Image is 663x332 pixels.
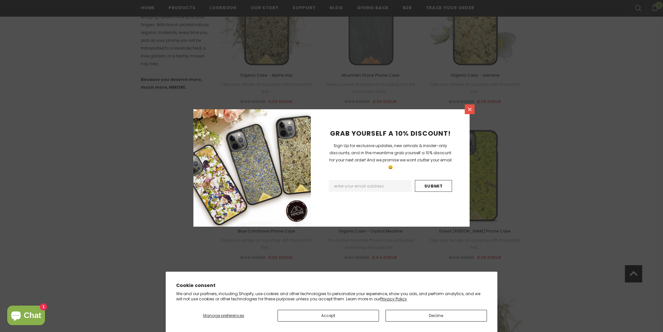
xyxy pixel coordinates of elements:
button: Accept [278,310,379,322]
span: Sign Up for exclusive updates, new arrivals & insider-only discounts, and in the meantime grab yo... [329,143,452,170]
input: Submit [415,180,452,192]
span: Manage preferences [203,313,244,318]
span: GRAB YOURSELF A 10% DISCOUNT! [330,129,451,138]
inbox-online-store-chat: Shopify online store chat [5,306,47,327]
h2: Cookie consent [176,282,487,289]
button: Manage preferences [176,310,271,322]
input: Email Address [329,180,412,192]
p: We and our partners, including Shopify, use cookies and other technologies to personalize your ex... [176,291,487,301]
a: Privacy Policy [380,296,407,302]
button: Decline [385,310,487,322]
a: Close [465,104,475,114]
